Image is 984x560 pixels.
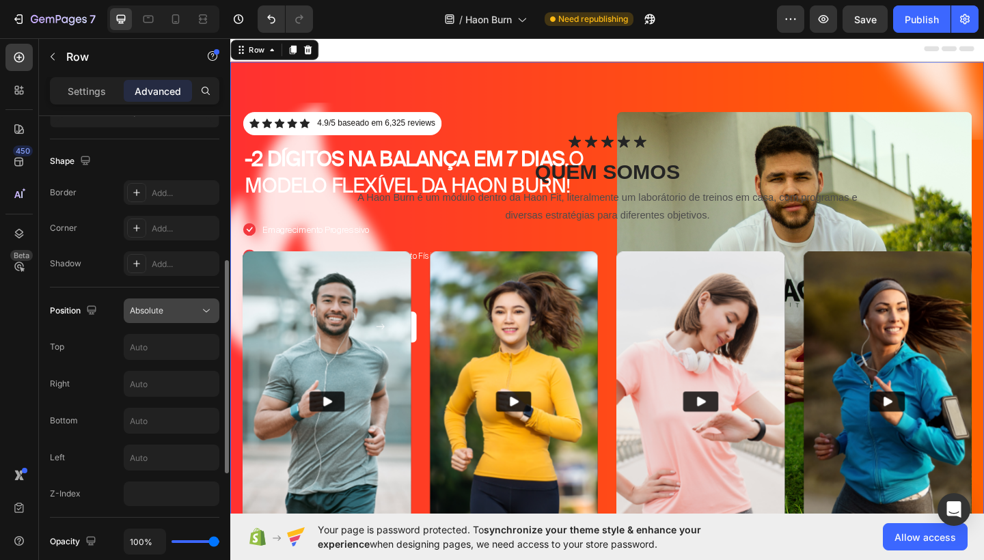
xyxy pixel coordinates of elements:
span: Haon Burn [465,12,512,27]
button: Allow access [883,523,968,550]
span: Your page is password protected. To when designing pages, we need access to your store password. [318,522,754,551]
img: Alt image [420,234,603,559]
img: Alt image [217,234,400,559]
span: Allow access [894,530,956,544]
input: Auto [124,529,165,554]
input: Auto [124,335,219,359]
p: diversas estratégias para diferentes objetivos. [29,186,791,206]
div: Bottom [50,415,78,427]
div: Right [50,378,70,390]
div: Open Intercom Messenger [938,493,970,526]
img: Alt image [14,234,197,559]
p: Row [66,48,182,65]
button: Play [289,387,327,408]
p: A Haon Burn é um módulo dentro da Haon Fit, literalmente um laborátorio de treinos em casa, com p... [29,166,791,186]
button: Play [696,387,734,408]
input: Auto [124,408,219,433]
p: 7 [90,11,96,27]
img: Alt image [624,234,807,559]
p: Settings [68,84,106,98]
div: Shadow [50,257,81,270]
button: Play [86,387,124,408]
input: Auto [124,372,219,396]
div: Add... [152,223,216,235]
div: 450 [13,145,33,156]
div: Add... [152,187,216,199]
span: Need republishing [558,13,628,25]
div: Shape [50,152,94,171]
span: Absolute [130,305,163,316]
span: / [459,12,463,27]
button: Play [493,387,531,408]
div: Left [50,451,65,464]
div: Top [50,341,64,353]
div: Corner [50,222,77,234]
div: Position [50,302,100,320]
button: 7 [5,5,102,33]
div: Z-Index [50,488,81,500]
button: Absolute [124,298,219,323]
div: Beta [10,250,33,261]
span: synchronize your theme style & enhance your experience [318,524,701,550]
h2: Quem somos [27,132,793,165]
iframe: Design area [230,36,984,515]
div: Publish [905,12,939,27]
div: Border [50,186,77,199]
button: Save [843,5,888,33]
input: Auto [124,445,219,470]
span: Save [854,14,877,25]
button: Publish [893,5,951,33]
p: Advanced [135,84,181,98]
div: Opacity [50,533,99,551]
div: Undo/Redo [258,5,313,33]
div: Add... [152,258,216,270]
